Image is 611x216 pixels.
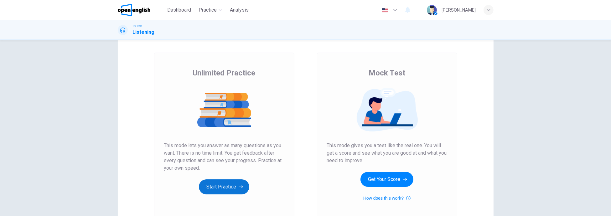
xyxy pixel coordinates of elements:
[360,172,413,187] button: Get Your Score
[196,4,225,16] button: Practice
[369,68,405,78] span: Mock Test
[363,194,411,202] button: How does this work?
[381,8,389,13] img: en
[167,6,191,14] span: Dashboard
[230,6,249,14] span: Analysis
[164,142,284,172] span: This mode lets you answer as many questions as you want. There is no time limit. You get feedback...
[442,6,476,14] div: [PERSON_NAME]
[133,24,142,28] span: TOEIC®
[327,142,447,164] span: This mode gives you a test like the real one. You will get a score and see what you are good at a...
[199,179,249,194] button: Start Practice
[227,4,251,16] button: Analysis
[199,6,217,14] span: Practice
[133,28,155,36] h1: Listening
[165,4,194,16] button: Dashboard
[118,4,151,16] img: OpenEnglish logo
[118,4,165,16] a: OpenEnglish logo
[193,68,256,78] span: Unlimited Practice
[427,5,437,15] img: Profile picture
